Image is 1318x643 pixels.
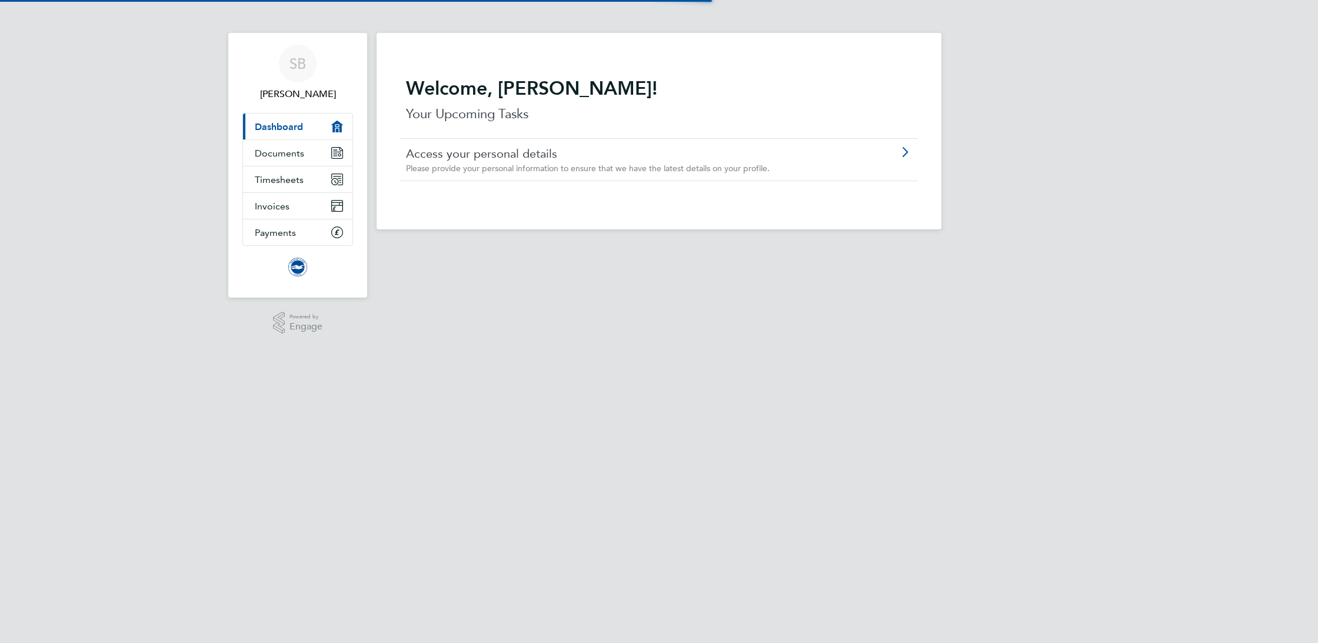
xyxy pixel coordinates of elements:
span: Please provide your personal information to ensure that we have the latest details on your profile. [406,163,770,174]
a: Go to home page [242,258,353,276]
span: Documents [255,148,304,159]
nav: Main navigation [228,33,367,298]
a: Documents [243,140,352,166]
a: Powered byEngage [273,312,323,334]
a: SB[PERSON_NAME] [242,45,353,101]
span: Invoices [255,201,289,212]
a: Dashboard [243,114,352,139]
h2: Welcome, [PERSON_NAME]! [406,76,912,100]
span: Stuart Butcher [242,87,353,101]
span: Payments [255,227,296,238]
span: Powered by [289,312,322,322]
p: Your Upcoming Tasks [406,105,912,124]
img: brightonandhovealbion-logo-retina.png [288,258,307,276]
span: Engage [289,322,322,332]
a: Timesheets [243,166,352,192]
a: Invoices [243,193,352,219]
span: SB [289,56,306,71]
span: Timesheets [255,174,304,185]
span: Dashboard [255,121,303,132]
a: Access your personal details [406,146,846,161]
a: Payments [243,219,352,245]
